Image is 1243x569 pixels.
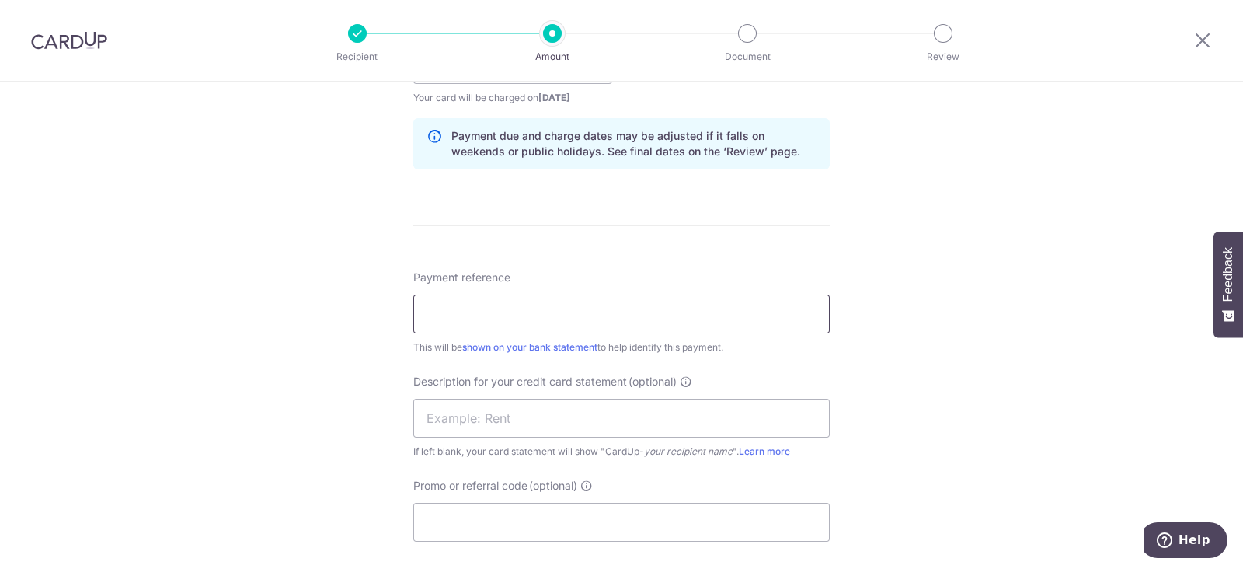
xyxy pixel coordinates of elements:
[413,478,527,494] span: Promo or referral code
[300,49,415,65] p: Recipient
[690,49,805,65] p: Document
[886,49,1001,65] p: Review
[413,374,627,389] span: Description for your credit card statement
[1213,232,1243,337] button: Feedback - Show survey
[739,445,790,457] a: Learn more
[31,31,107,50] img: CardUp
[1144,522,1227,561] iframe: Opens a widget where you can find more information
[413,399,830,438] input: Example: Rent
[529,478,577,494] span: (optional)
[413,340,830,355] div: This will be to help identify this payment.
[462,341,597,353] a: shown on your bank statement
[644,445,733,457] i: your recipient name
[413,444,830,459] div: If left blank, your card statement will show "CardUp- ".
[628,374,677,389] span: (optional)
[1221,247,1235,302] span: Feedback
[451,128,816,159] p: Payment due and charge dates may be adjusted if it falls on weekends or public holidays. See fina...
[413,90,612,106] span: Your card will be charged on
[495,49,610,65] p: Amount
[538,92,570,103] span: [DATE]
[413,270,510,285] span: Payment reference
